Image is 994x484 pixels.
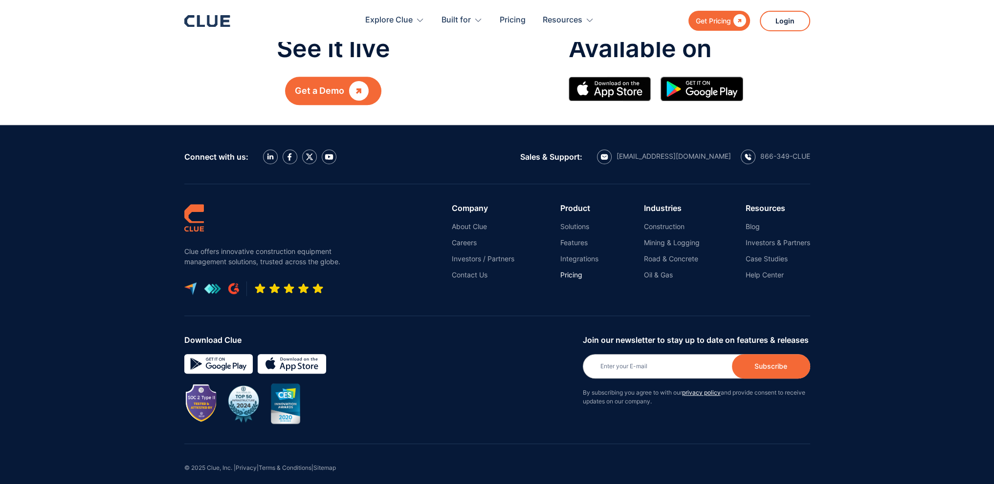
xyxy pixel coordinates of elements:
div: Product [560,204,598,212]
img: Google simple icon [184,354,253,374]
p: Available on [569,35,753,62]
div: Get a Demo [295,84,344,97]
input: Subscribe [732,354,810,379]
img: BuiltWorlds Top 50 Infrastructure 2024 award badge with [223,383,264,423]
img: facebook icon [287,153,292,161]
a: About Clue [452,222,514,231]
img: email icon [600,154,608,160]
div: 866-349-CLUE [760,152,810,161]
input: Enter your E-mail [583,354,810,379]
a: Help Center [746,271,810,279]
a: Integrations [560,254,598,263]
div: Industries [644,204,700,212]
div: Download Clue [184,336,575,344]
div: Join our newsletter to stay up to date on features & releases [583,336,810,344]
img: YouTube Icon [325,154,333,160]
div: [EMAIL_ADDRESS][DOMAIN_NAME] [617,152,731,161]
a: Contact Us [452,271,514,279]
div: Built for [442,5,471,36]
img: capterra logo icon [184,282,197,295]
a: Pricing [560,271,598,279]
a: Get a Demo [285,77,381,105]
div: Resources [543,5,594,36]
a: Investors / Partners [452,254,514,263]
div: Built for [442,5,483,36]
div: Explore Clue [365,5,413,36]
img: Apple Store [569,77,651,101]
a: Careers [452,238,514,247]
a: Login [760,11,810,31]
a: Investors & Partners [746,238,810,247]
div: Sales & Support: [520,152,582,161]
div: Get Pricing [696,15,731,27]
img: clue logo simple [184,204,204,231]
a: Solutions [560,222,598,231]
div: Resources [746,204,810,212]
img: get app logo [204,283,221,294]
img: CES innovation award 2020 image [271,383,300,424]
a: calling icon866-349-CLUE [741,149,810,164]
a: Features [560,238,598,247]
a: Road & Concrete [644,254,700,263]
a: Blog [746,222,810,231]
a: Privacy [236,464,257,471]
a: email icon[EMAIL_ADDRESS][DOMAIN_NAME] [597,149,731,164]
div: Connect with us: [184,152,248,161]
img: calling icon [745,153,751,160]
a: Oil & Gas [644,271,700,279]
div: Explore Clue [365,5,424,36]
p: See it live [277,35,390,62]
form: Newsletter [583,336,810,416]
div:  [349,84,369,97]
p: Clue offers innovative construction equipment management solutions, trusted across the globe. [184,246,346,267]
img: Five-star rating icon [254,283,324,295]
iframe: Chat Widget [818,348,994,484]
a: privacy policy [682,389,721,396]
div: Resources [543,5,582,36]
img: X icon twitter [306,153,313,161]
div:  [731,15,746,27]
a: Get Pricing [688,11,750,31]
p: By subscribing you agree to with our and provide consent to receive updates on our company. [583,388,810,406]
div: Company [452,204,514,212]
img: LinkedIn icon [267,153,274,160]
a: Construction [644,222,700,231]
img: download on the App store [258,354,326,374]
img: G2 review platform icon [228,283,239,295]
a: Sitemap [313,464,336,471]
img: Google simple icon [661,77,743,101]
a: Case Studies [746,254,810,263]
a: Terms & Conditions [259,464,311,471]
a: Mining & Logging [644,238,700,247]
a: Pricing [500,5,526,36]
